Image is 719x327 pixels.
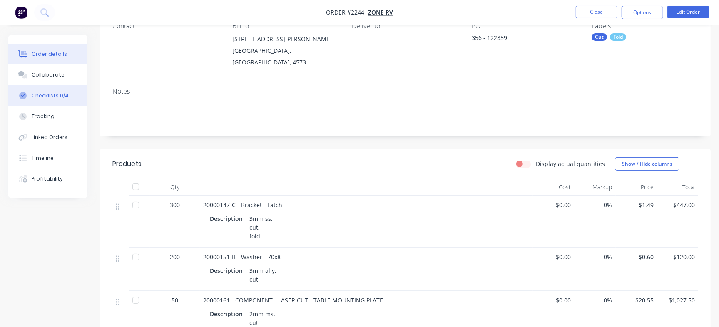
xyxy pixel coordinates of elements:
[472,22,578,30] div: PO
[246,265,279,285] div: 3mm ally, cut
[619,253,654,261] span: $0.60
[352,22,459,30] div: Deliver to
[577,296,612,305] span: 0%
[32,71,65,79] div: Collaborate
[8,148,87,168] button: Timeline
[32,113,55,120] div: Tracking
[232,33,339,68] div: [STREET_ADDRESS][PERSON_NAME][GEOGRAPHIC_DATA], [GEOGRAPHIC_DATA], 4573
[619,201,654,209] span: $1.49
[536,296,571,305] span: $0.00
[536,201,571,209] span: $0.00
[210,308,246,320] div: Description
[203,253,281,261] span: 20000151-B - Washer - 70x8
[657,179,698,196] div: Total
[32,154,54,162] div: Timeline
[32,134,67,141] div: Linked Orders
[660,296,695,305] span: $1,027.50
[536,253,571,261] span: $0.00
[615,157,679,171] button: Show / Hide columns
[232,22,339,30] div: Bill to
[32,50,67,58] div: Order details
[32,175,63,183] div: Profitability
[610,33,626,41] div: Fold
[112,159,142,169] div: Products
[576,6,617,18] button: Close
[592,33,607,41] div: Cut
[112,22,219,30] div: Contact
[326,9,368,17] span: Order #2244 -
[660,201,695,209] span: $447.00
[170,253,180,261] span: 200
[172,296,178,305] span: 50
[150,179,200,196] div: Qty
[8,64,87,85] button: Collaborate
[170,201,180,209] span: 300
[622,6,663,19] button: Options
[246,213,277,242] div: 3mm ss, cut, fold
[232,45,339,68] div: [GEOGRAPHIC_DATA], [GEOGRAPHIC_DATA], 4573
[8,44,87,64] button: Order details
[32,92,69,99] div: Checklists 0/4
[660,253,695,261] span: $120.00
[592,22,698,30] div: Labels
[577,201,612,209] span: 0%
[8,168,87,189] button: Profitability
[210,213,246,225] div: Description
[574,179,615,196] div: Markup
[667,6,709,18] button: Edit Order
[203,201,282,209] span: 20000147-C - Bracket - Latch
[8,127,87,148] button: Linked Orders
[15,6,27,19] img: Factory
[533,179,574,196] div: Cost
[8,106,87,127] button: Tracking
[536,159,605,168] label: Display actual quantities
[203,296,383,304] span: 20000161 - COMPONENT - LASER CUT - TABLE MOUNTING PLATE
[577,253,612,261] span: 0%
[8,85,87,106] button: Checklists 0/4
[619,296,654,305] span: $20.55
[616,179,657,196] div: Price
[472,33,576,45] div: 356 - 122859
[368,9,393,17] a: Zone RV
[232,33,339,45] div: [STREET_ADDRESS][PERSON_NAME]
[210,265,246,277] div: Description
[112,87,698,95] div: Notes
